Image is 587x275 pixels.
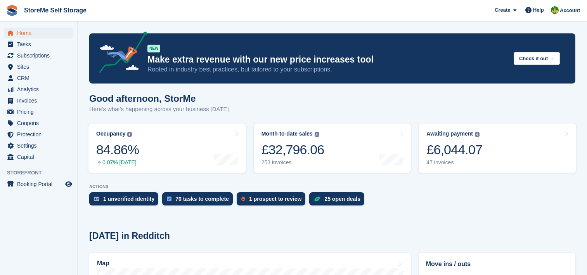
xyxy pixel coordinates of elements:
[309,192,368,209] a: 25 open deals
[127,132,132,137] img: icon-info-grey-7440780725fd019a000dd9b08b2336e03edf1995a4989e88bcd33f0948082b44.svg
[4,50,73,61] a: menu
[103,196,154,202] div: 1 unverified identity
[17,73,64,84] span: CRM
[6,5,18,16] img: stora-icon-8386f47178a22dfd0bd8f6a31ec36ba5ce8667c1dd55bd0f319d3a0aa187defe.svg
[17,95,64,106] span: Invoices
[17,129,64,140] span: Protection
[97,260,109,267] h2: Map
[237,192,309,209] a: 1 prospect to review
[249,196,301,202] div: 1 prospect to review
[17,140,64,151] span: Settings
[4,95,73,106] a: menu
[94,197,99,201] img: verify_identity-adf6edd0f0f0b5bbfe63781bf79b02c33cf7c696d77639b501bdc392416b5a36.svg
[4,73,73,84] a: menu
[426,159,482,166] div: 47 invoices
[4,129,73,140] a: menu
[17,179,64,190] span: Booking Portal
[261,131,313,137] div: Month-to-date sales
[64,179,73,189] a: Preview store
[89,231,170,241] h2: [DATE] in Redditch
[96,142,139,158] div: 84.86%
[147,65,507,74] p: Rooted in industry best practices, but tailored to your subscriptions.
[175,196,229,202] div: 70 tasks to complete
[4,61,73,72] a: menu
[560,7,580,14] span: Account
[4,118,73,129] a: menu
[241,197,245,201] img: prospect-51fa495bee0391a8d652442698ab0144808aea92771e9ea1ae160a38d050c398.svg
[4,84,73,95] a: menu
[514,52,560,65] button: Check it out →
[261,159,324,166] div: 253 invoices
[551,6,559,14] img: StorMe
[17,118,64,129] span: Coupons
[167,197,171,201] img: task-75834270c22a3079a89374b754ae025e5fb1db73e45f91037f5363f120a921f8.svg
[324,196,360,202] div: 25 open deals
[89,192,162,209] a: 1 unverified identity
[4,140,73,151] a: menu
[88,124,246,173] a: Occupancy 84.86% 0.07% [DATE]
[17,151,64,162] span: Capital
[314,196,320,202] img: deal-1b604bf984904fb50ccaf53a9ad4b4a5d6e5aea283cecdc64d6e3604feb123c2.svg
[254,124,411,173] a: Month-to-date sales £32,796.06 253 invoices
[419,124,576,173] a: Awaiting payment £6,044.07 47 invoices
[96,131,125,137] div: Occupancy
[96,159,139,166] div: 0.07% [DATE]
[4,28,73,38] a: menu
[4,151,73,162] a: menu
[495,6,510,14] span: Create
[426,131,473,137] div: Awaiting payment
[4,179,73,190] a: menu
[17,106,64,117] span: Pricing
[162,192,237,209] a: 70 tasks to complete
[89,184,575,189] p: ACTIONS
[17,28,64,38] span: Home
[93,31,147,76] img: price-adjustments-announcement-icon-8257ccfd72463d97f412b2fc003d46551f7dbcb40ab6d574587a9cd5c0d94...
[21,4,90,17] a: StoreMe Self Storage
[315,132,319,137] img: icon-info-grey-7440780725fd019a000dd9b08b2336e03edf1995a4989e88bcd33f0948082b44.svg
[17,50,64,61] span: Subscriptions
[17,84,64,95] span: Analytics
[89,105,229,114] p: Here's what's happening across your business [DATE]
[4,39,73,50] a: menu
[89,93,229,104] h1: Good afternoon, StorMe
[7,169,77,177] span: Storefront
[147,54,507,65] p: Make extra revenue with our new price increases tool
[17,39,64,50] span: Tasks
[4,106,73,117] a: menu
[426,259,568,269] h2: Move ins / outs
[17,61,64,72] span: Sites
[261,142,324,158] div: £32,796.06
[475,132,480,137] img: icon-info-grey-7440780725fd019a000dd9b08b2336e03edf1995a4989e88bcd33f0948082b44.svg
[426,142,482,158] div: £6,044.07
[533,6,544,14] span: Help
[147,45,160,52] div: NEW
